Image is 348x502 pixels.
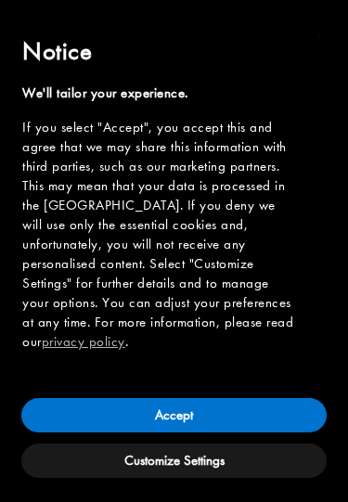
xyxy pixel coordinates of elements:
span: × [313,21,325,50]
h2: Notice [22,33,296,69]
a: privacy policy [42,332,125,351]
button: Customize Settings [21,444,327,478]
div: We'll tailor your experience. [22,84,296,103]
button: Accept [21,398,327,432]
button: Close this notice [296,14,341,58]
div: If you select "Accept", you accept this and agree that we may share this information with third p... [22,118,296,352]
